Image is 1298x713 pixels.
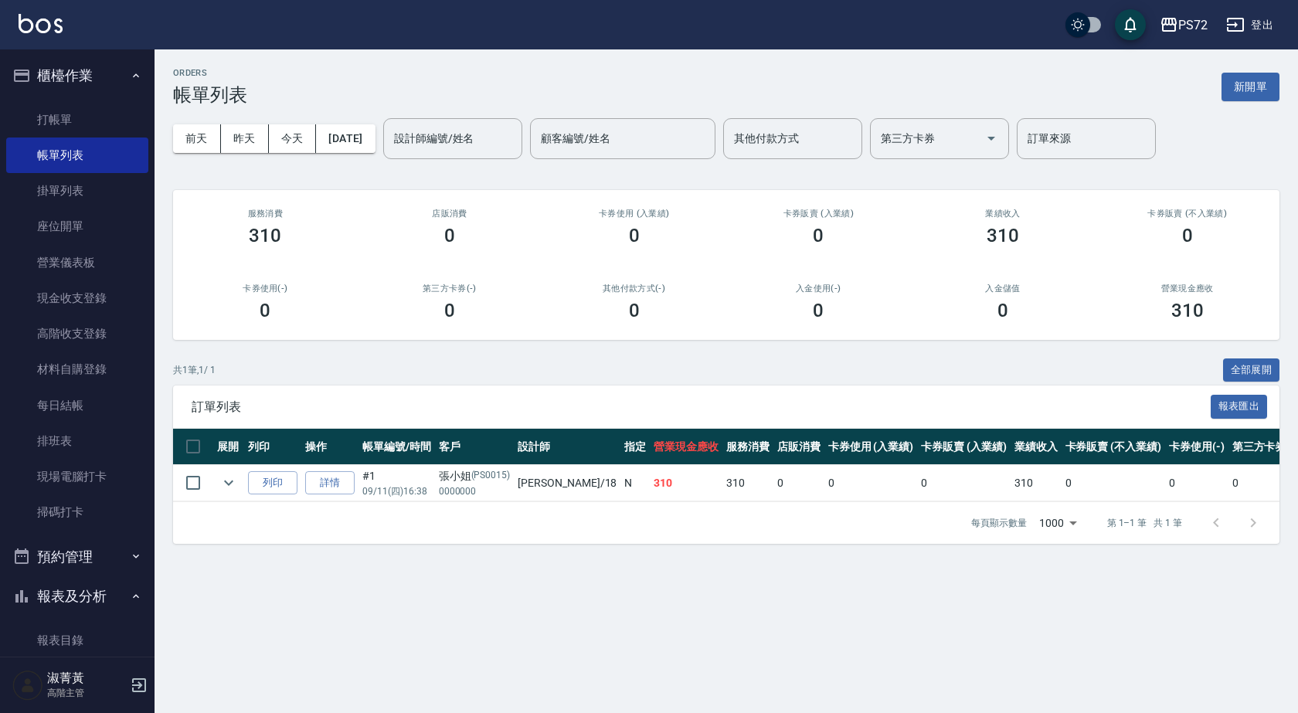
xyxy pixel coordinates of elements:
[6,56,148,96] button: 櫃檯作業
[192,209,339,219] h3: 服務消費
[929,209,1077,219] h2: 業績收入
[620,429,650,465] th: 指定
[376,209,524,219] h2: 店販消費
[629,300,640,321] h3: 0
[47,671,126,686] h5: 淑菁黃
[514,465,620,501] td: [PERSON_NAME] /18
[6,576,148,616] button: 報表及分析
[47,686,126,700] p: 高階主管
[6,494,148,530] a: 掃碼打卡
[6,138,148,173] a: 帳單列表
[6,173,148,209] a: 掛單列表
[6,537,148,577] button: 預約管理
[1033,502,1082,544] div: 1000
[514,429,620,465] th: 設計師
[745,284,892,294] h2: 入金使用(-)
[192,284,339,294] h2: 卡券使用(-)
[971,516,1027,530] p: 每頁顯示數量
[362,484,431,498] p: 09/11 (四) 16:38
[1220,11,1279,39] button: 登出
[1115,9,1146,40] button: save
[439,468,511,484] div: 張小姐
[6,316,148,351] a: 高階收支登錄
[1165,429,1228,465] th: 卡券使用(-)
[722,465,773,501] td: 310
[629,225,640,246] h3: 0
[173,84,247,106] h3: 帳單列表
[6,423,148,459] a: 排班表
[1113,209,1261,219] h2: 卡券販賣 (不入業績)
[192,399,1211,415] span: 訂單列表
[173,363,216,377] p: 共 1 筆, 1 / 1
[1107,516,1182,530] p: 第 1–1 筆 共 1 筆
[173,124,221,153] button: 前天
[1011,429,1062,465] th: 業績收入
[824,429,918,465] th: 卡券使用 (入業績)
[1211,399,1268,413] a: 報表匯出
[987,225,1019,246] h3: 310
[6,459,148,494] a: 現場電腦打卡
[917,429,1011,465] th: 卡券販賣 (入業績)
[213,429,244,465] th: 展開
[824,465,918,501] td: 0
[1154,9,1214,41] button: PS72
[997,300,1008,321] h3: 0
[1171,300,1204,321] h3: 310
[560,284,708,294] h2: 其他付款方式(-)
[813,300,824,321] h3: 0
[173,68,247,78] h2: ORDERS
[1222,79,1279,93] a: 新開單
[301,429,358,465] th: 操作
[376,284,524,294] h2: 第三方卡券(-)
[439,484,511,498] p: 0000000
[1011,465,1062,501] td: 310
[6,388,148,423] a: 每日結帳
[1182,225,1193,246] h3: 0
[6,280,148,316] a: 現金收支登錄
[471,468,511,484] p: (PS0015)
[979,126,1004,151] button: Open
[1178,15,1208,35] div: PS72
[1062,429,1165,465] th: 卡券販賣 (不入業績)
[435,429,515,465] th: 客戶
[1113,284,1261,294] h2: 營業現金應收
[773,429,824,465] th: 店販消費
[249,225,281,246] h3: 310
[244,429,301,465] th: 列印
[6,623,148,658] a: 報表目錄
[6,245,148,280] a: 營業儀表板
[1222,73,1279,101] button: 新開單
[1062,465,1165,501] td: 0
[1165,465,1228,501] td: 0
[444,225,455,246] h3: 0
[269,124,317,153] button: 今天
[650,465,722,501] td: 310
[358,465,435,501] td: #1
[745,209,892,219] h2: 卡券販賣 (入業績)
[929,284,1077,294] h2: 入金儲值
[217,471,240,494] button: expand row
[12,670,43,701] img: Person
[19,14,63,33] img: Logo
[650,429,722,465] th: 營業現金應收
[6,102,148,138] a: 打帳單
[6,351,148,387] a: 材料自購登錄
[305,471,355,495] a: 詳情
[221,124,269,153] button: 昨天
[1223,358,1280,382] button: 全部展開
[316,124,375,153] button: [DATE]
[444,300,455,321] h3: 0
[773,465,824,501] td: 0
[560,209,708,219] h2: 卡券使用 (入業績)
[620,465,650,501] td: N
[1211,395,1268,419] button: 報表匯出
[813,225,824,246] h3: 0
[917,465,1011,501] td: 0
[6,209,148,244] a: 座位開單
[722,429,773,465] th: 服務消費
[358,429,435,465] th: 帳單編號/時間
[260,300,270,321] h3: 0
[248,471,297,495] button: 列印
